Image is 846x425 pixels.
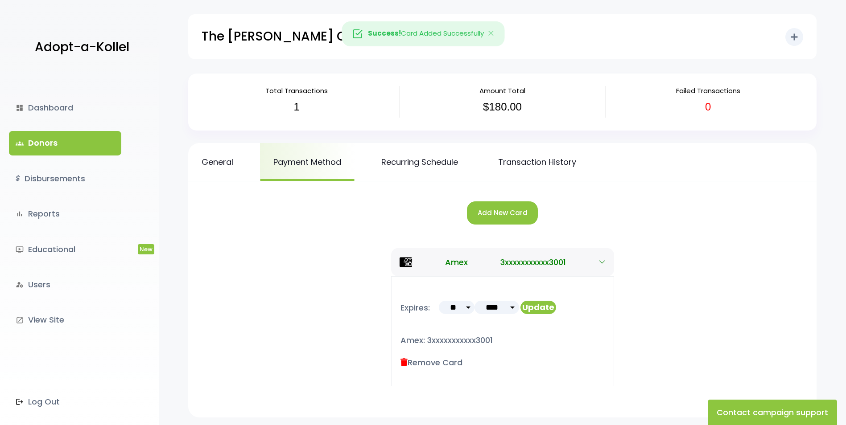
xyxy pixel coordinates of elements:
[35,36,129,58] p: Adopt-a-Kollel
[16,210,24,218] i: bar_chart
[138,244,154,254] span: New
[400,301,430,323] p: Expires:
[201,101,392,114] h3: 1
[9,390,121,414] a: Log Out
[479,86,525,95] span: Amount Total
[445,256,468,268] span: Amex
[789,32,800,42] i: add
[9,167,121,191] a: $Disbursements
[485,143,590,181] a: Transaction History
[400,356,462,368] label: Remove Card
[785,28,803,46] button: add
[9,237,121,262] a: ondemand_videoEducationalNew
[30,26,129,69] a: Adopt-a-Kollel
[9,308,121,332] a: launchView Site
[467,201,538,225] button: Add New Card
[9,202,121,226] a: bar_chartReports
[400,333,605,347] p: Amex: 3xxxxxxxxxxx3001
[500,256,566,268] span: 3xxxxxxxxxxx3001
[368,143,471,181] a: Recurring Schedule
[368,29,401,38] strong: Success!
[16,139,24,147] span: groups
[16,245,24,253] i: ondemand_video
[9,273,121,297] a: manage_accountsUsers
[16,316,24,324] i: launch
[202,25,412,48] p: The [PERSON_NAME] Community
[479,22,504,46] button: Close
[16,281,24,289] i: manage_accounts
[16,104,24,112] i: dashboard
[16,172,20,185] i: $
[342,21,504,46] div: Card Added Successfully
[391,248,614,276] button: Amex 3xxxxxxxxxxx3001
[612,101,804,114] h3: 0
[260,143,355,181] a: Payment Method
[708,400,837,425] button: Contact campaign support
[406,101,598,114] h3: $180.00
[9,96,121,120] a: dashboardDashboard
[188,143,247,181] a: General
[9,131,121,155] a: groupsDonors
[265,86,328,95] span: Total Transactions
[520,301,556,314] button: Update
[676,86,740,95] span: Failed Transactions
